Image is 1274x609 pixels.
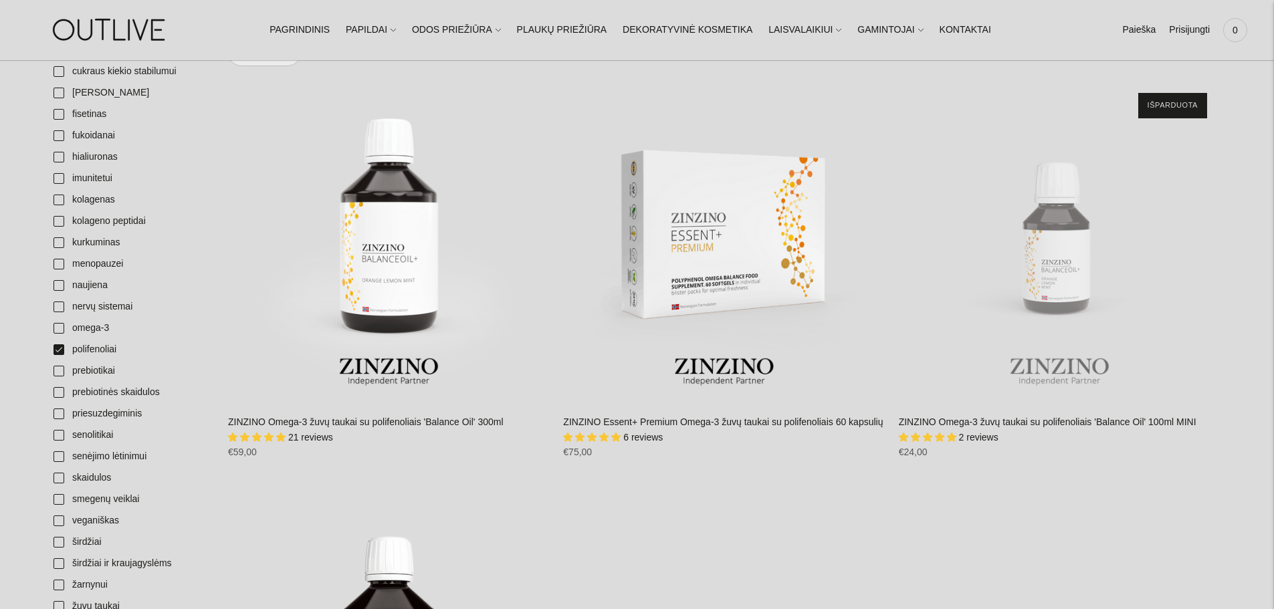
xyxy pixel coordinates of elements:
[45,125,215,146] a: fukoidanai
[768,15,841,45] a: LAISVALAIKIUI
[27,7,194,53] img: OUTLIVE
[45,339,215,360] a: polifenoliai
[228,80,550,401] a: ZINZINO Omega-3 žuvų taukai su polifenoliais 'Balance Oil' 300ml
[563,416,883,427] a: ZINZINO Essent+ Premium Omega-3 žuvų taukai su polifenoliais 60 kapsulių
[45,553,215,574] a: širdžiai ir kraujagyslėms
[45,61,215,82] a: cukraus kiekio stabilumui
[959,432,998,443] span: 2 reviews
[228,447,257,457] span: €59,00
[45,446,215,467] a: senėjimo lėtinimui
[899,416,1196,427] a: ZINZINO Omega-3 žuvų taukai su polifenoliais 'Balance Oil' 100ml MINI
[45,467,215,489] a: skaidulos
[228,416,504,427] a: ZINZINO Omega-3 žuvų taukai su polifenoliais 'Balance Oil' 300ml
[45,574,215,596] a: žarnynui
[45,211,215,232] a: kolageno peptidai
[623,432,663,443] span: 6 reviews
[857,15,923,45] a: GAMINTOJAI
[45,104,215,125] a: fisetinas
[412,15,501,45] a: ODOS PRIEŽIŪRA
[45,296,215,318] a: nervų sistemai
[563,447,592,457] span: €75,00
[45,168,215,189] a: imunitetui
[45,424,215,446] a: senolitikai
[1122,15,1156,45] a: Paieška
[45,232,215,253] a: kurkuminas
[45,489,215,510] a: smegenų veiklai
[45,382,215,403] a: prebiotinės skaidulos
[346,15,396,45] a: PAPILDAI
[45,146,215,168] a: hialiuronas
[1226,21,1245,39] span: 0
[288,432,333,443] span: 21 reviews
[270,15,330,45] a: PAGRINDINIS
[228,432,288,443] span: 4.76 stars
[45,189,215,211] a: kolagenas
[45,318,215,339] a: omega-3
[563,80,885,401] a: ZINZINO Essent+ Premium Omega-3 žuvų taukai su polifenoliais 60 kapsulių
[899,432,959,443] span: 5.00 stars
[45,253,215,275] a: menopauzei
[45,275,215,296] a: naujiena
[899,447,928,457] span: €24,00
[45,510,215,531] a: veganiškas
[623,15,752,45] a: DEKORATYVINĖ KOSMETIKA
[45,360,215,382] a: prebiotikai
[1169,15,1210,45] a: Prisijungti
[517,15,607,45] a: PLAUKŲ PRIEŽIŪRA
[1223,15,1247,45] a: 0
[45,82,215,104] a: [PERSON_NAME]
[899,80,1220,401] a: ZINZINO Omega-3 žuvų taukai su polifenoliais 'Balance Oil' 100ml MINI
[45,531,215,553] a: širdžiai
[940,15,991,45] a: KONTAKTAI
[563,432,623,443] span: 5.00 stars
[45,403,215,424] a: priesuzdegiminis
